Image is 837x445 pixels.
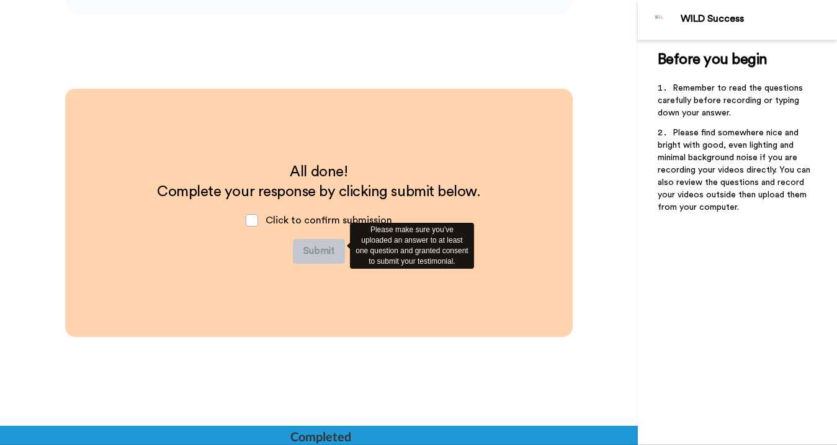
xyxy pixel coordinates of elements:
[293,239,345,264] button: Submit
[681,13,836,25] div: WILD Success
[350,223,474,269] div: Please make sure you’ve uploaded an answer to at least one question and granted consent to submit...
[658,128,813,212] span: Please find somewhere nice and bright with good, even lighting and minimal background noise if yo...
[645,5,674,35] img: Profile Image
[290,428,350,445] div: Completed
[658,52,768,67] span: Before you begin
[266,215,392,225] span: Click to confirm submission
[290,164,347,179] span: All done!
[157,184,480,199] span: Complete your response by clicking submit below.
[658,84,805,117] span: Remember to read the questions carefully before recording or typing down your answer.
